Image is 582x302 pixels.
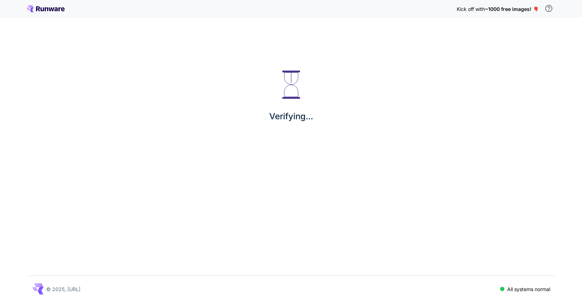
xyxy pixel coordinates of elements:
p: All systems normal [507,285,550,293]
button: In order to qualify for free credit, you need to sign up with a business email address and click ... [542,1,556,16]
span: ~1000 free images! 🎈 [485,6,539,12]
p: Verifying... [269,110,313,123]
p: © 2025, [URL] [46,285,80,293]
span: Kick off with [457,6,485,12]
